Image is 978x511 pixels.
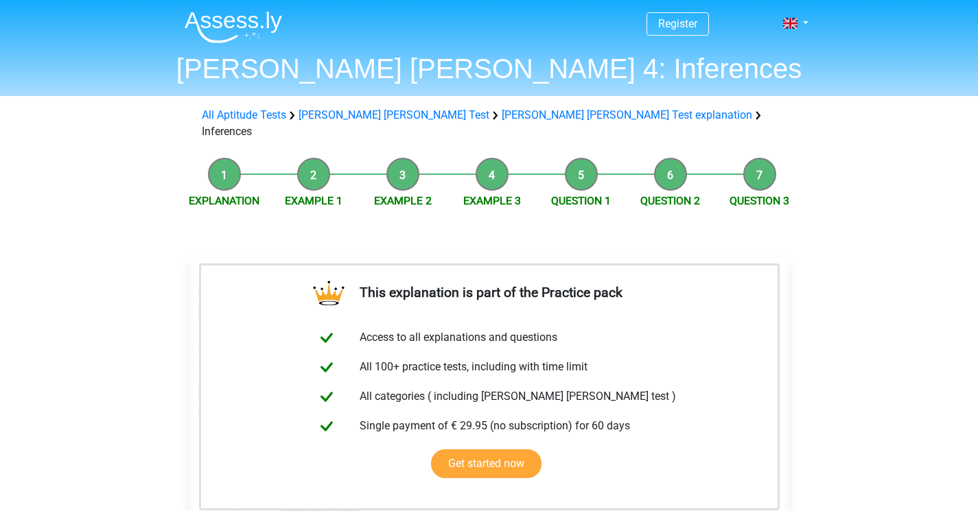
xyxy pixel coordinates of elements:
div: [PERSON_NAME] was always top of the class in math. She is still very good at math, but if she wan... [191,274,787,432]
img: Assessly [185,11,282,43]
div: Inferences [196,107,782,140]
a: Question 1 [551,194,611,207]
a: Question 2 [640,194,700,207]
a: Example 1 [285,194,342,207]
a: Get started now [431,449,542,478]
a: [PERSON_NAME] [PERSON_NAME] Test explanation [502,108,752,121]
a: Explanation [189,194,259,207]
a: All Aptitude Tests [202,108,286,121]
a: Register [658,17,697,30]
a: Example 3 [463,194,521,207]
a: [PERSON_NAME] [PERSON_NAME] Test [299,108,489,121]
a: Example 2 [374,194,432,207]
h1: [PERSON_NAME] [PERSON_NAME] 4: Inferences [174,52,805,85]
a: Question 3 [730,194,789,207]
